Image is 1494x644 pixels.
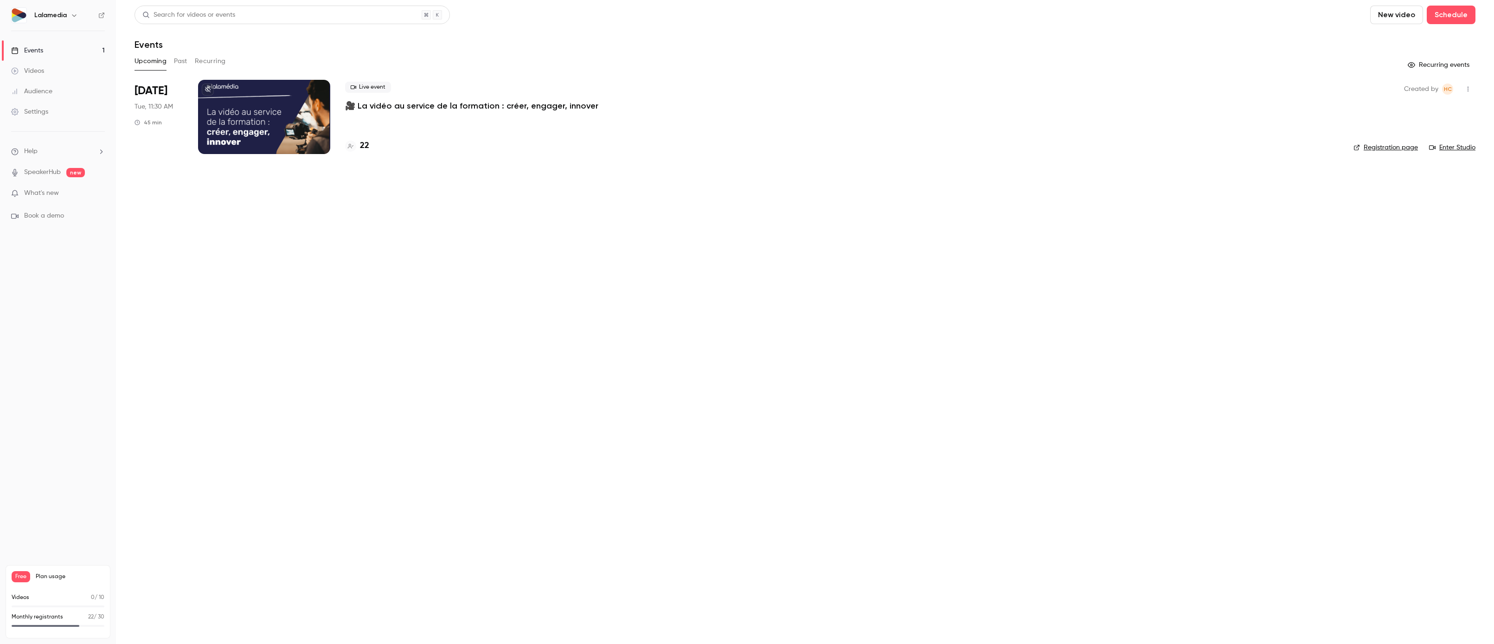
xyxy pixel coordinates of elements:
[12,613,63,621] p: Monthly registrants
[1404,58,1475,72] button: Recurring events
[24,188,59,198] span: What's new
[11,46,43,55] div: Events
[360,140,369,152] h4: 22
[1429,143,1475,152] a: Enter Studio
[91,593,104,602] p: / 10
[24,167,61,177] a: SpeakerHub
[11,107,48,116] div: Settings
[11,66,44,76] div: Videos
[345,140,369,152] a: 22
[1444,84,1452,95] span: HC
[34,11,67,20] h6: Lalamedia
[12,571,30,582] span: Free
[1404,84,1438,95] span: Created by
[135,84,167,98] span: [DATE]
[135,119,162,126] div: 45 min
[36,573,104,580] span: Plan usage
[1370,6,1423,24] button: New video
[135,39,163,50] h1: Events
[135,80,183,154] div: Oct 21 Tue, 11:30 AM (Europe/Paris)
[135,102,173,111] span: Tue, 11:30 AM
[91,595,95,600] span: 0
[142,10,235,20] div: Search for videos or events
[12,593,29,602] p: Videos
[94,189,105,198] iframe: Noticeable Trigger
[66,168,85,177] span: new
[174,54,187,69] button: Past
[88,613,104,621] p: / 30
[195,54,226,69] button: Recurring
[11,147,105,156] li: help-dropdown-opener
[24,147,38,156] span: Help
[1442,84,1453,95] span: Hélène CHOMIENNE
[345,100,598,111] a: 🎥 La vidéo au service de la formation : créer, engager, innover
[345,82,391,93] span: Live event
[88,614,94,620] span: 22
[1427,6,1475,24] button: Schedule
[135,54,167,69] button: Upcoming
[24,211,64,221] span: Book a demo
[1353,143,1418,152] a: Registration page
[11,87,52,96] div: Audience
[12,8,26,23] img: Lalamedia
